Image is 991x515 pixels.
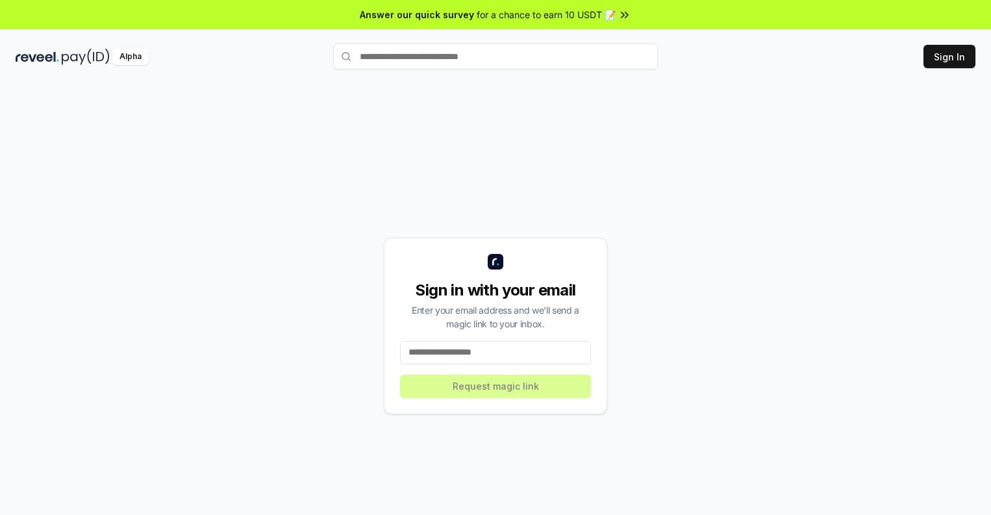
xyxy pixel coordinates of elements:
[488,254,503,270] img: logo_small
[16,49,59,65] img: reveel_dark
[923,45,975,68] button: Sign In
[477,8,616,21] span: for a chance to earn 10 USDT 📝
[112,49,149,65] div: Alpha
[62,49,110,65] img: pay_id
[400,280,591,301] div: Sign in with your email
[360,8,474,21] span: Answer our quick survey
[400,303,591,331] div: Enter your email address and we’ll send a magic link to your inbox.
